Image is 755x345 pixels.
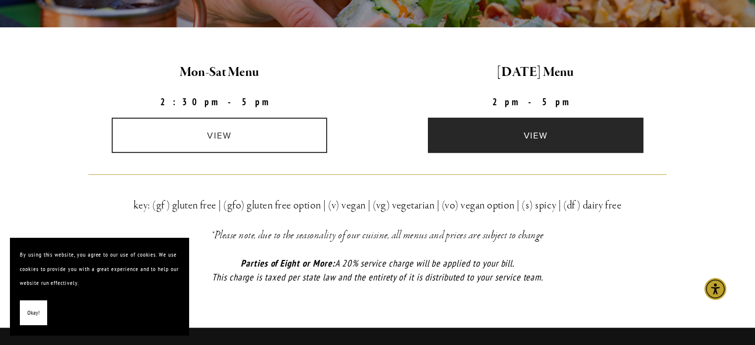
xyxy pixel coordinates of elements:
[70,62,369,83] h2: Mon-Sat Menu
[704,278,726,300] div: Accessibility Menu
[20,300,47,326] button: Okay!
[211,228,544,242] em: *Please note, due to the seasonality of our cuisine, all menus and prices are subject to change
[212,257,543,283] em: A 20% service charge will be applied to your bill. This charge is taxed per state law and the ent...
[10,238,189,335] section: Cookie banner
[27,306,40,320] span: Okay!
[492,96,579,108] strong: 2pm-5pm
[112,118,327,153] a: view
[386,62,686,83] h2: [DATE] Menu
[88,197,667,214] h3: key: (gf) gluten free | (gfo) gluten free option | (v) vegan | (vg) vegetarian | (vo) vegan optio...
[160,96,278,108] strong: 2:30pm-5pm
[428,118,643,153] a: view
[20,248,179,290] p: By using this website, you agree to our use of cookies. We use cookies to provide you with a grea...
[241,257,335,269] em: Parties of Eight or More:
